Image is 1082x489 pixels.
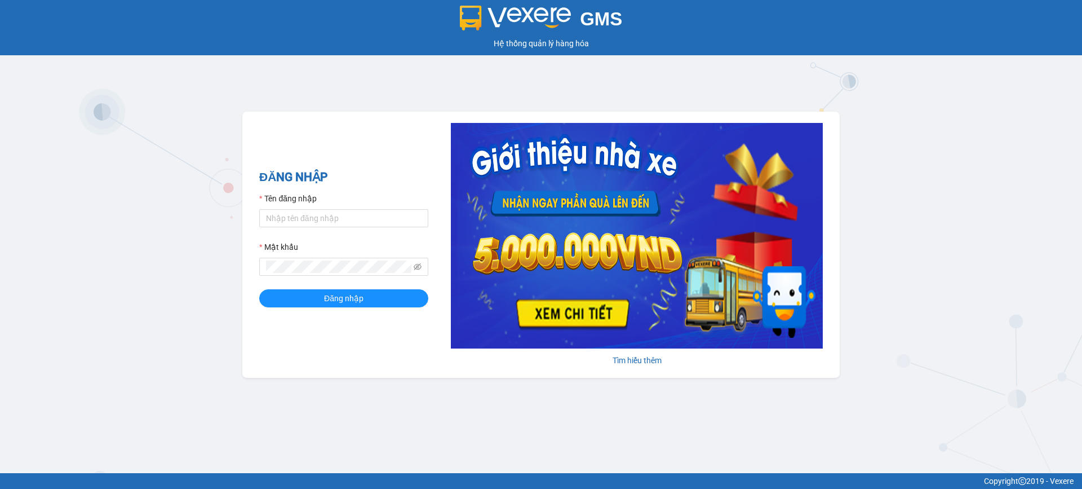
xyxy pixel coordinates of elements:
[259,289,428,307] button: Đăng nhập
[451,354,823,367] div: Tìm hiểu thêm
[3,37,1079,50] div: Hệ thống quản lý hàng hóa
[580,8,622,29] span: GMS
[1018,477,1026,485] span: copyright
[259,168,428,187] h2: ĐĂNG NHẬP
[259,209,428,227] input: Tên đăng nhập
[8,475,1074,487] div: Copyright 2019 - Vexere
[460,17,623,26] a: GMS
[259,192,317,205] label: Tên đăng nhập
[259,241,298,253] label: Mật khẩu
[451,123,823,349] img: banner-0
[460,6,571,30] img: logo 2
[324,292,363,305] span: Đăng nhập
[266,261,411,273] input: Mật khẩu
[414,263,422,271] span: eye-invisible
